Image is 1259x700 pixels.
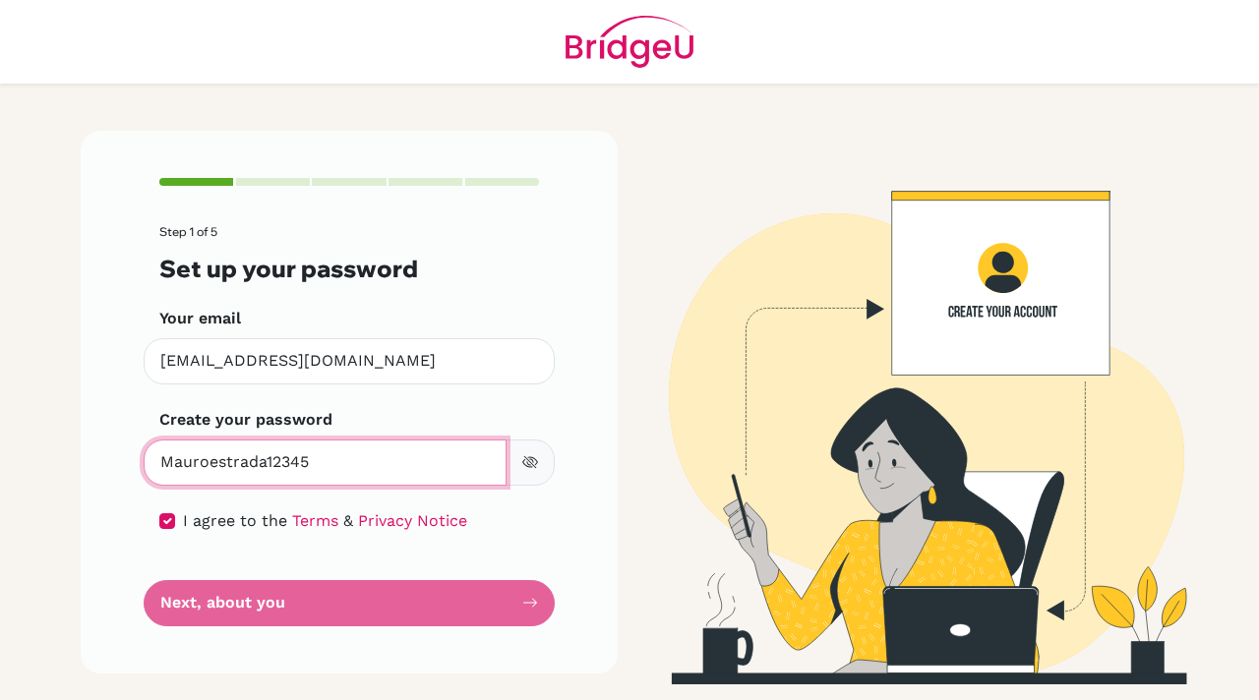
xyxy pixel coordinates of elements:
[159,224,217,239] span: Step 1 of 5
[343,511,353,530] span: &
[292,511,338,530] a: Terms
[159,408,332,432] label: Create your password
[159,307,241,330] label: Your email
[183,511,287,530] span: I agree to the
[144,338,555,384] input: Insert your email*
[159,255,539,283] h3: Set up your password
[358,511,467,530] a: Privacy Notice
